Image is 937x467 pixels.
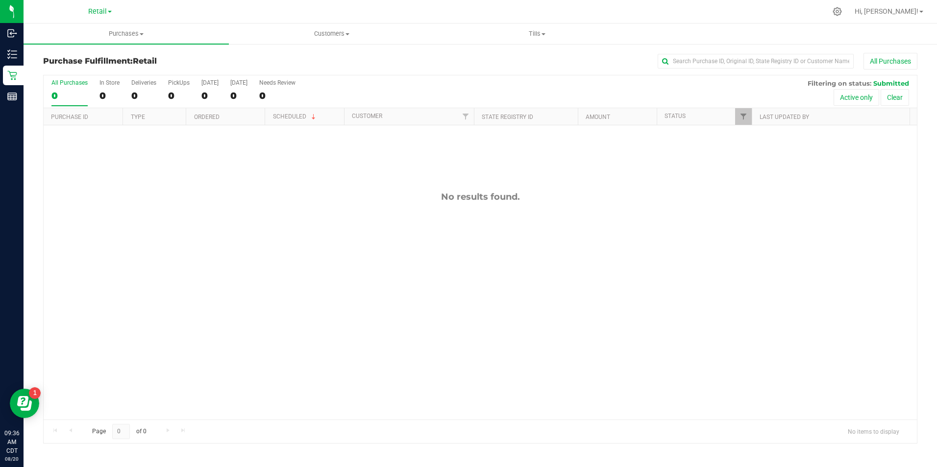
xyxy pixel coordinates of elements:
span: Tills [435,29,640,38]
inline-svg: Reports [7,92,17,101]
inline-svg: Inbound [7,28,17,38]
span: Page of 0 [84,424,154,439]
div: Deliveries [131,79,156,86]
div: Needs Review [259,79,296,86]
div: 0 [51,90,88,101]
iframe: Resource center [10,389,39,418]
inline-svg: Inventory [7,49,17,59]
iframe: Resource center unread badge [29,387,41,399]
div: PickUps [168,79,190,86]
div: In Store [99,79,120,86]
a: Status [665,113,686,119]
inline-svg: Retail [7,70,17,80]
a: Filter [735,108,751,125]
h3: Purchase Fulfillment: [43,57,335,66]
a: Filter [458,108,474,125]
a: Amount [586,114,610,120]
button: All Purchases [863,53,917,70]
span: Customers [229,29,434,38]
span: Hi, [PERSON_NAME]! [855,7,918,15]
div: 0 [131,90,156,101]
span: Submitted [873,79,909,87]
a: Purchase ID [51,114,88,120]
input: Search Purchase ID, Original ID, State Registry ID or Customer Name... [658,54,854,69]
div: [DATE] [230,79,247,86]
a: Tills [435,23,640,44]
div: Manage settings [831,7,843,16]
button: Clear [881,89,909,106]
div: 0 [99,90,120,101]
div: All Purchases [51,79,88,86]
a: Scheduled [273,113,318,120]
button: Active only [834,89,879,106]
span: Purchases [24,29,229,38]
a: Purchases [24,23,229,44]
div: 0 [230,90,247,101]
span: Filtering on status: [808,79,871,87]
a: Customers [229,23,434,44]
span: No items to display [840,424,907,439]
div: 0 [259,90,296,101]
a: State Registry ID [482,114,533,120]
div: 0 [168,90,190,101]
a: Last Updated By [760,114,809,120]
span: Retail [133,56,157,66]
a: Type [131,114,145,120]
a: Ordered [194,114,220,120]
div: No results found. [44,191,917,202]
span: Retail [88,7,107,16]
a: Customer [352,113,382,119]
p: 08/20 [4,455,19,463]
div: 0 [201,90,219,101]
div: [DATE] [201,79,219,86]
p: 09:36 AM CDT [4,429,19,455]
